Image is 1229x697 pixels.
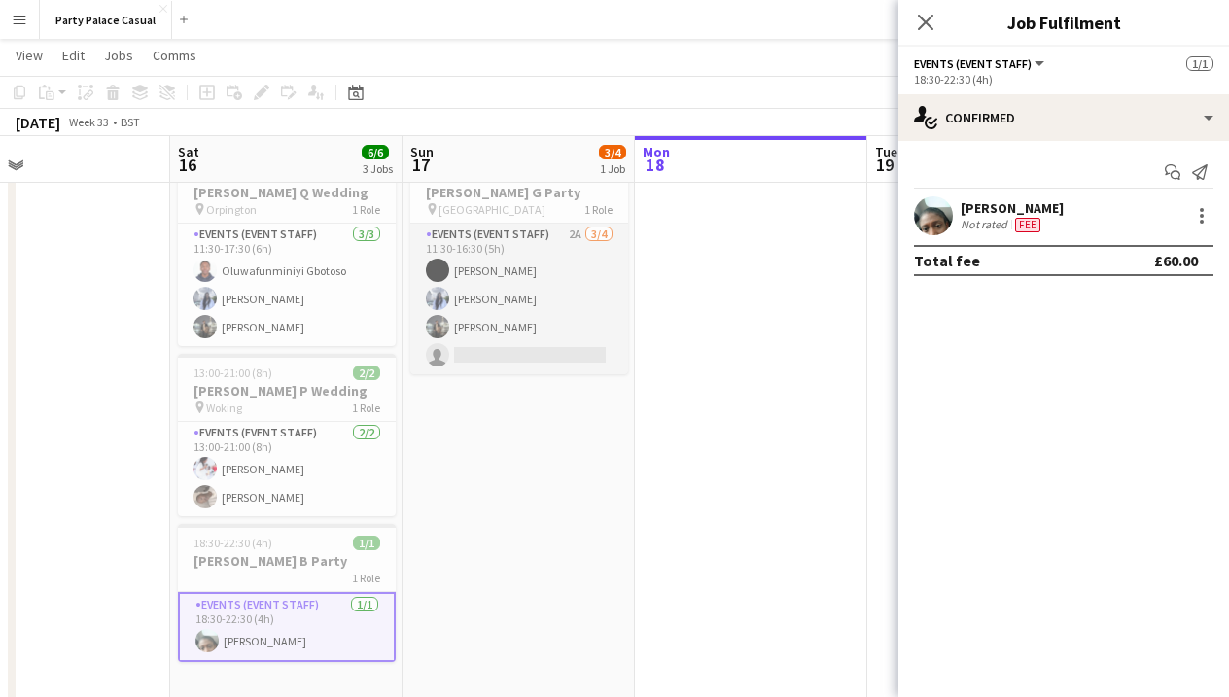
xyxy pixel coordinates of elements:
[64,115,113,129] span: Week 33
[353,366,380,380] span: 2/2
[206,202,257,217] span: Orpington
[16,47,43,64] span: View
[178,422,396,516] app-card-role: Events (Event Staff)2/213:00-21:00 (8h)[PERSON_NAME][PERSON_NAME]
[410,184,628,201] h3: [PERSON_NAME] G Party
[175,154,199,176] span: 16
[643,143,670,160] span: Mon
[1186,56,1213,71] span: 1/1
[178,224,396,346] app-card-role: Events (Event Staff)3/311:30-17:30 (6h)Oluwafunminiyi Gbotoso[PERSON_NAME][PERSON_NAME]
[352,571,380,585] span: 1 Role
[178,156,396,346] app-job-card: 11:30-17:30 (6h)3/3[PERSON_NAME] Q Wedding Orpington1 RoleEvents (Event Staff)3/311:30-17:30 (6h)...
[1015,218,1040,232] span: Fee
[178,143,199,160] span: Sat
[352,202,380,217] span: 1 Role
[439,202,545,217] span: [GEOGRAPHIC_DATA]
[104,47,133,64] span: Jobs
[178,592,396,662] app-card-role: Events (Event Staff)1/118:30-22:30 (4h)[PERSON_NAME]
[178,552,396,570] h3: [PERSON_NAME] B Party
[178,524,396,662] app-job-card: 18:30-22:30 (4h)1/1[PERSON_NAME] B Party1 RoleEvents (Event Staff)1/118:30-22:30 (4h)[PERSON_NAME]
[193,366,272,380] span: 13:00-21:00 (8h)
[40,1,172,39] button: Party Palace Casual
[872,154,897,176] span: 19
[121,115,140,129] div: BST
[914,56,1047,71] button: Events (Event Staff)
[898,94,1229,141] div: Confirmed
[62,47,85,64] span: Edit
[8,43,51,68] a: View
[1154,251,1198,270] div: £60.00
[914,251,980,270] div: Total fee
[914,72,1213,87] div: 18:30-22:30 (4h)
[363,161,393,176] div: 3 Jobs
[914,56,1032,71] span: Events (Event Staff)
[16,113,60,132] div: [DATE]
[898,10,1229,35] h3: Job Fulfilment
[145,43,204,68] a: Comms
[584,202,613,217] span: 1 Role
[178,354,396,516] app-job-card: 13:00-21:00 (8h)2/2[PERSON_NAME] P Wedding Woking1 RoleEvents (Event Staff)2/213:00-21:00 (8h)[PE...
[153,47,196,64] span: Comms
[961,199,1064,217] div: [PERSON_NAME]
[362,145,389,159] span: 6/6
[410,156,628,374] app-job-card: 11:30-16:30 (5h)3/4[PERSON_NAME] G Party [GEOGRAPHIC_DATA]1 RoleEvents (Event Staff)2A3/411:30-16...
[178,382,396,400] h3: [PERSON_NAME] P Wedding
[96,43,141,68] a: Jobs
[875,143,897,160] span: Tue
[640,154,670,176] span: 18
[410,143,434,160] span: Sun
[407,154,434,176] span: 17
[178,184,396,201] h3: [PERSON_NAME] Q Wedding
[206,401,242,415] span: Woking
[961,217,1011,232] div: Not rated
[54,43,92,68] a: Edit
[599,145,626,159] span: 3/4
[352,401,380,415] span: 1 Role
[1011,217,1044,232] div: Crew has different fees then in role
[193,536,272,550] span: 18:30-22:30 (4h)
[600,161,625,176] div: 1 Job
[353,536,380,550] span: 1/1
[410,224,628,374] app-card-role: Events (Event Staff)2A3/411:30-16:30 (5h)[PERSON_NAME][PERSON_NAME][PERSON_NAME]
